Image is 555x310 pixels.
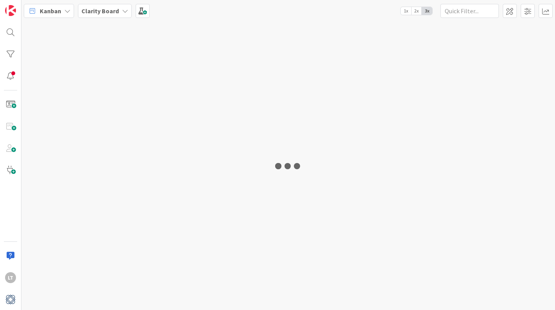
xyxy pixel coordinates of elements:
[5,5,16,16] img: Visit kanbanzone.com
[422,7,432,15] span: 3x
[401,7,411,15] span: 1x
[411,7,422,15] span: 2x
[5,294,16,305] img: avatar
[5,272,16,283] div: LT
[81,7,119,15] b: Clarity Board
[40,6,61,16] span: Kanban
[440,4,499,18] input: Quick Filter...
